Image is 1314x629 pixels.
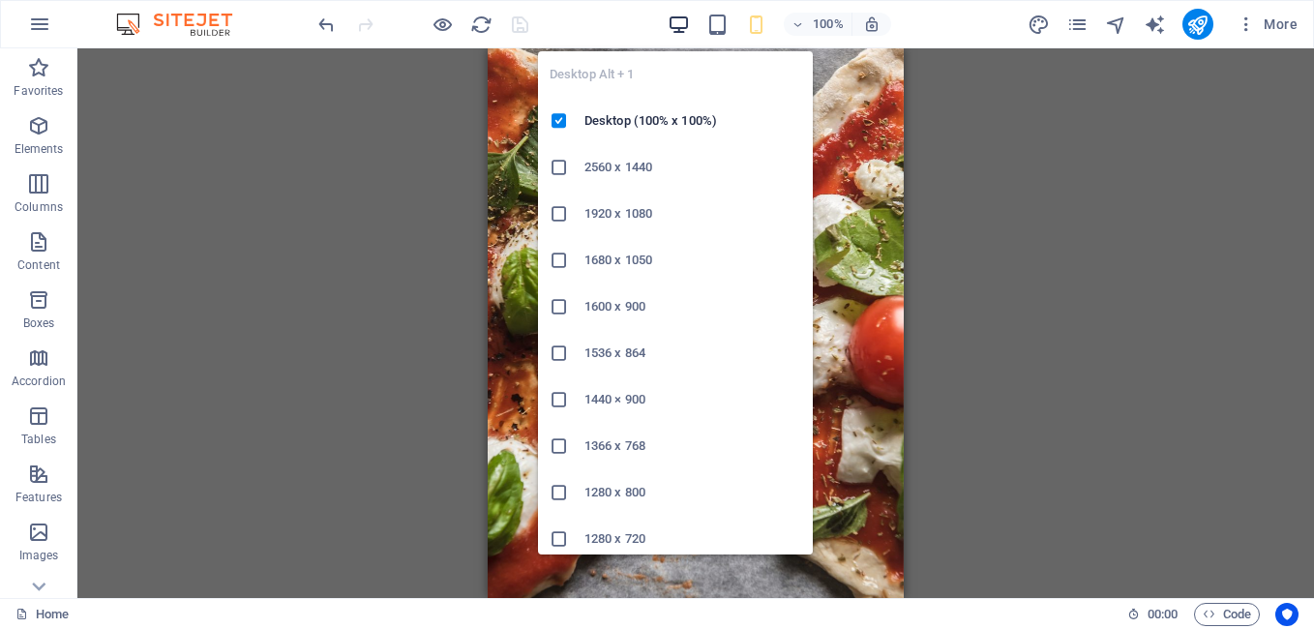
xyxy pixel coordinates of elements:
[584,295,801,318] h6: 1600 x 900
[15,199,63,215] p: Columns
[584,527,801,551] h6: 1280 x 720
[1182,9,1213,40] button: publish
[584,342,801,365] h6: 1536 x 864
[1127,603,1179,626] h6: Session time
[1194,603,1260,626] button: Code
[584,202,801,225] h6: 1920 x 1080
[584,481,801,504] h6: 1280 x 800
[1203,603,1251,626] span: Code
[1161,607,1164,621] span: :
[584,109,801,133] h6: Desktop (100% x 100%)
[21,432,56,447] p: Tables
[1148,603,1178,626] span: 00 00
[1229,9,1305,40] button: More
[1028,13,1051,36] button: design
[19,548,59,563] p: Images
[584,249,801,272] h6: 1680 x 1050
[14,83,63,99] p: Favorites
[1105,14,1127,36] i: Navigator
[15,490,62,505] p: Features
[12,374,66,389] p: Accordion
[584,388,801,411] h6: 1440 × 900
[813,13,844,36] h6: 100%
[784,13,852,36] button: 100%
[15,141,64,157] p: Elements
[863,15,881,33] i: On resize automatically adjust zoom level to fit chosen device.
[1144,14,1166,36] i: AI Writer
[23,315,55,331] p: Boxes
[469,13,493,36] button: reload
[1186,14,1209,36] i: Publish
[17,257,60,273] p: Content
[111,13,256,36] img: Editor Logo
[15,603,69,626] a: Click to cancel selection. Double-click to open Pages
[584,434,801,458] h6: 1366 x 768
[1275,603,1299,626] button: Usercentrics
[1105,13,1128,36] button: navigator
[1066,14,1089,36] i: Pages (Ctrl+Alt+S)
[1144,13,1167,36] button: text_generator
[315,14,338,36] i: Undo: Change orientation (Ctrl+Z)
[1066,13,1090,36] button: pages
[584,156,801,179] h6: 2560 x 1440
[1237,15,1298,34] span: More
[1028,14,1050,36] i: Design (Ctrl+Alt+Y)
[314,13,338,36] button: undo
